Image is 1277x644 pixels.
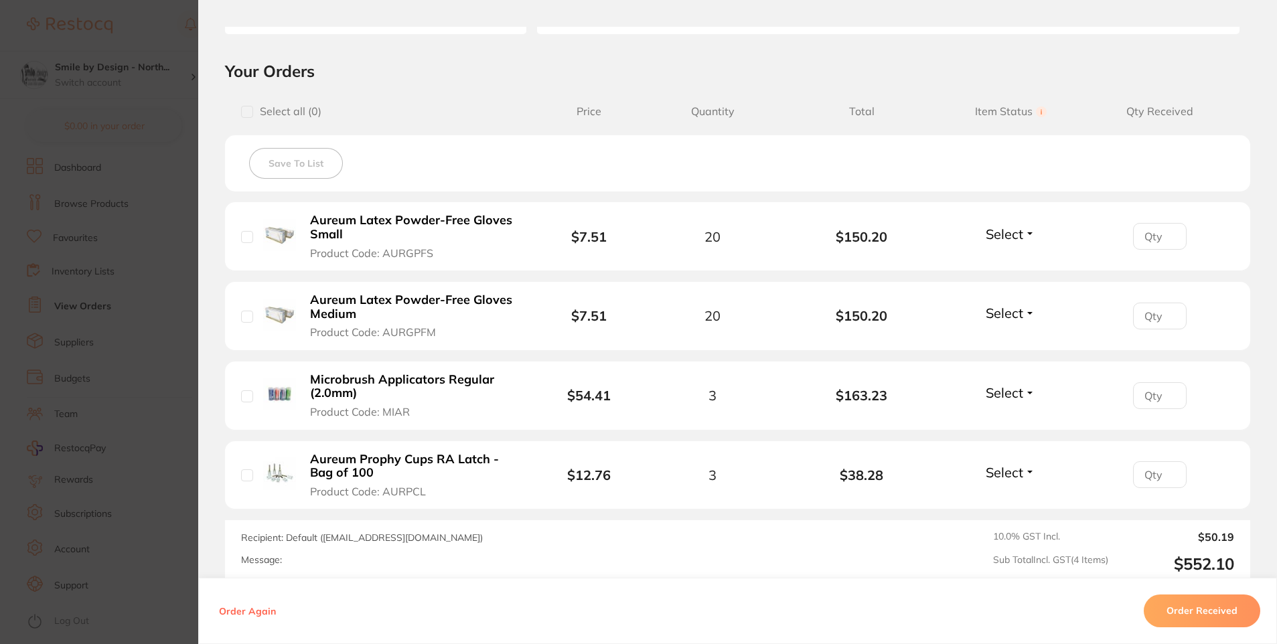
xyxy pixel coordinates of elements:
[310,247,433,259] span: Product Code: AURGPFS
[306,452,519,499] button: Aureum Prophy Cups RA Latch - Bag of 100 Product Code: AURPCL
[306,372,519,419] button: Microbrush Applicators Regular (2.0mm) Product Code: MIAR
[1144,595,1260,627] button: Order Received
[310,485,426,497] span: Product Code: AURPCL
[993,554,1108,574] span: Sub Total Incl. GST ( 4 Items)
[215,605,280,617] button: Order Again
[982,305,1039,321] button: Select
[263,457,296,490] img: Aureum Prophy Cups RA Latch - Bag of 100
[263,219,296,252] img: Aureum Latex Powder-Free Gloves Small
[310,293,515,321] b: Aureum Latex Powder-Free Gloves Medium
[1133,382,1187,409] input: Qty
[1133,461,1187,488] input: Qty
[241,554,282,566] label: Message:
[787,308,936,323] b: $150.20
[306,293,519,339] button: Aureum Latex Powder-Free Gloves Medium Product Code: AURGPFM
[225,61,1250,81] h2: Your Orders
[310,214,515,241] b: Aureum Latex Powder-Free Gloves Small
[708,467,717,483] span: 3
[708,388,717,403] span: 3
[1119,531,1234,543] output: $50.19
[263,299,296,331] img: Aureum Latex Powder-Free Gloves Medium
[263,378,296,410] img: Microbrush Applicators Regular (2.0mm)
[567,387,611,404] b: $54.41
[310,453,515,480] b: Aureum Prophy Cups RA Latch - Bag of 100
[982,464,1039,481] button: Select
[310,326,436,338] span: Product Code: AURGPFM
[704,229,721,244] span: 20
[986,305,1023,321] span: Select
[306,213,519,260] button: Aureum Latex Powder-Free Gloves Small Product Code: AURGPFS
[1133,223,1187,250] input: Qty
[986,464,1023,481] span: Select
[310,373,515,400] b: Microbrush Applicators Regular (2.0mm)
[986,226,1023,242] span: Select
[787,105,936,118] span: Total
[249,148,343,179] button: Save To List
[571,228,607,245] b: $7.51
[253,105,321,118] span: Select all ( 0 )
[787,388,936,403] b: $163.23
[1119,554,1234,574] output: $552.10
[993,531,1108,543] span: 10.0 % GST Incl.
[1133,303,1187,329] input: Qty
[787,467,936,483] b: $38.28
[982,226,1039,242] button: Select
[1085,105,1234,118] span: Qty Received
[787,229,936,244] b: $150.20
[539,105,638,118] span: Price
[638,105,787,118] span: Quantity
[986,384,1023,401] span: Select
[982,384,1039,401] button: Select
[571,307,607,324] b: $7.51
[936,105,1085,118] span: Item Status
[567,467,611,483] b: $12.76
[704,308,721,323] span: 20
[310,406,410,418] span: Product Code: MIAR
[241,532,483,544] span: Recipient: Default ( [EMAIL_ADDRESS][DOMAIN_NAME] )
